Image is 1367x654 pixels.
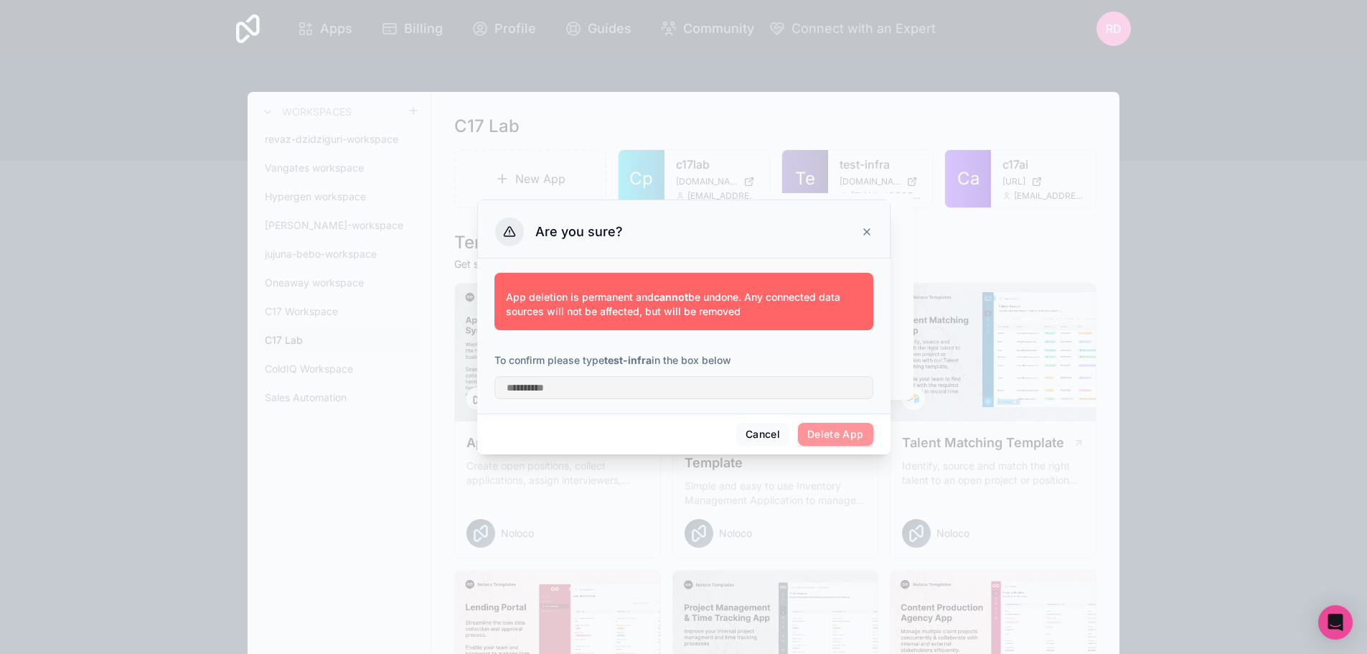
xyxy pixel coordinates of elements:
strong: cannot [654,291,688,303]
p: App deletion is permanent and be undone. Any connected data sources will not be affected, but wil... [506,290,862,319]
div: Open Intercom Messenger [1318,605,1353,640]
p: To confirm please type in the box below [494,353,873,368]
strong: test-infra [604,354,652,366]
h3: Are you sure? [535,223,623,240]
button: Cancel [736,423,789,446]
